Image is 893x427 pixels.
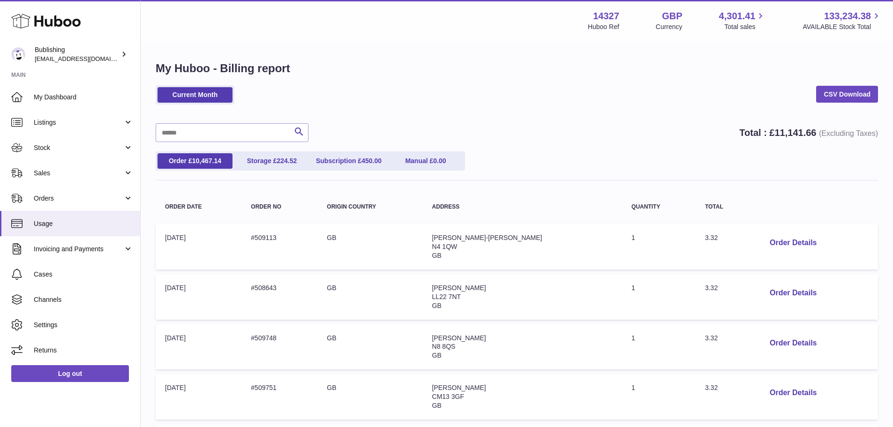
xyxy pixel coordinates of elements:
[432,252,442,259] span: GB
[432,334,486,342] span: [PERSON_NAME]
[739,127,878,138] strong: Total : £
[34,321,133,330] span: Settings
[622,274,696,320] td: 1
[317,274,422,320] td: GB
[156,224,241,270] td: [DATE]
[277,157,297,165] span: 224.52
[432,402,442,409] span: GB
[724,22,766,31] span: Total sales
[588,22,619,31] div: Huboo Ref
[705,384,718,391] span: 3.32
[35,45,119,63] div: Bublishing
[34,118,123,127] span: Listings
[34,270,133,279] span: Cases
[317,224,422,270] td: GB
[11,365,129,382] a: Log out
[34,295,133,304] span: Channels
[241,224,317,270] td: #509113
[423,195,623,219] th: Address
[432,302,442,309] span: GB
[432,352,442,359] span: GB
[158,87,233,103] a: Current Month
[156,61,878,76] h1: My Huboo - Billing report
[662,10,682,22] strong: GBP
[774,127,816,138] span: 11,141.66
[432,284,486,292] span: [PERSON_NAME]
[156,274,241,320] td: [DATE]
[234,153,309,169] a: Storage £224.52
[192,157,221,165] span: 10,467.14
[361,157,382,165] span: 450.00
[705,334,718,342] span: 3.32
[824,10,871,22] span: 133,234.38
[34,346,133,355] span: Returns
[803,22,882,31] span: AVAILABLE Stock Total
[432,343,456,350] span: N8 8QS
[34,93,133,102] span: My Dashboard
[432,243,458,250] span: N4 1QW
[241,195,317,219] th: Order no
[622,324,696,370] td: 1
[34,219,133,228] span: Usage
[656,22,683,31] div: Currency
[705,284,718,292] span: 3.32
[432,393,464,400] span: CM13 3GF
[317,324,422,370] td: GB
[705,234,718,241] span: 3.32
[819,129,878,137] span: (Excluding Taxes)
[803,10,882,31] a: 133,234.38 AVAILABLE Stock Total
[34,245,123,254] span: Invoicing and Payments
[34,169,123,178] span: Sales
[158,153,233,169] a: Order £10,467.14
[241,324,317,370] td: #509748
[696,195,753,219] th: Total
[719,10,756,22] span: 4,301.41
[762,284,824,303] button: Order Details
[388,153,463,169] a: Manual £0.00
[622,224,696,270] td: 1
[593,10,619,22] strong: 14327
[622,195,696,219] th: Quantity
[816,86,878,103] a: CSV Download
[432,293,461,300] span: LL22 7NT
[762,383,824,403] button: Order Details
[34,194,123,203] span: Orders
[156,324,241,370] td: [DATE]
[719,10,766,31] a: 4,301.41 Total sales
[762,233,824,253] button: Order Details
[433,157,446,165] span: 0.00
[432,384,486,391] span: [PERSON_NAME]
[156,195,241,219] th: Order Date
[35,55,138,62] span: [EMAIL_ADDRESS][DOMAIN_NAME]
[311,153,386,169] a: Subscription £450.00
[317,195,422,219] th: Origin Country
[432,234,542,241] span: [PERSON_NAME]-[PERSON_NAME]
[317,374,422,420] td: GB
[622,374,696,420] td: 1
[241,374,317,420] td: #509751
[11,47,25,61] img: internalAdmin-14327@internal.huboo.com
[241,274,317,320] td: #508643
[156,374,241,420] td: [DATE]
[762,334,824,353] button: Order Details
[34,143,123,152] span: Stock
